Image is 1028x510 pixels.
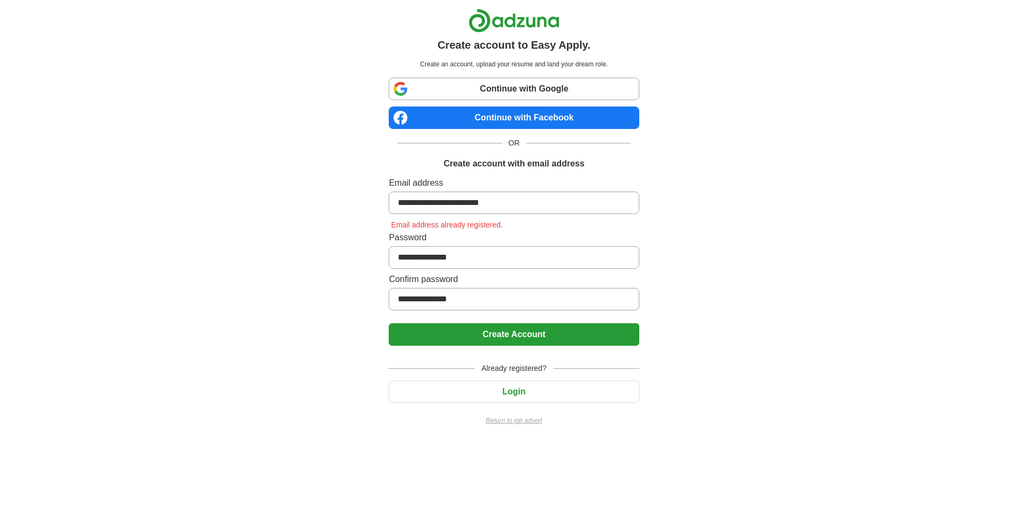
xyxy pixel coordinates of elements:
a: Return to job advert [389,416,639,425]
label: Email address [389,177,639,189]
a: Continue with Facebook [389,106,639,129]
img: Adzuna logo [468,9,560,33]
button: Create Account [389,323,639,346]
label: Password [389,231,639,244]
span: Already registered? [475,363,553,374]
span: OR [502,138,526,149]
button: Login [389,380,639,403]
a: Login [389,387,639,396]
p: Create an account, upload your resume and land your dream role. [391,59,637,69]
h1: Create account with email address [443,157,584,170]
label: Confirm password [389,273,639,286]
span: Email address already registered. [389,220,505,229]
a: Continue with Google [389,78,639,100]
h1: Create account to Easy Apply. [437,37,591,53]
